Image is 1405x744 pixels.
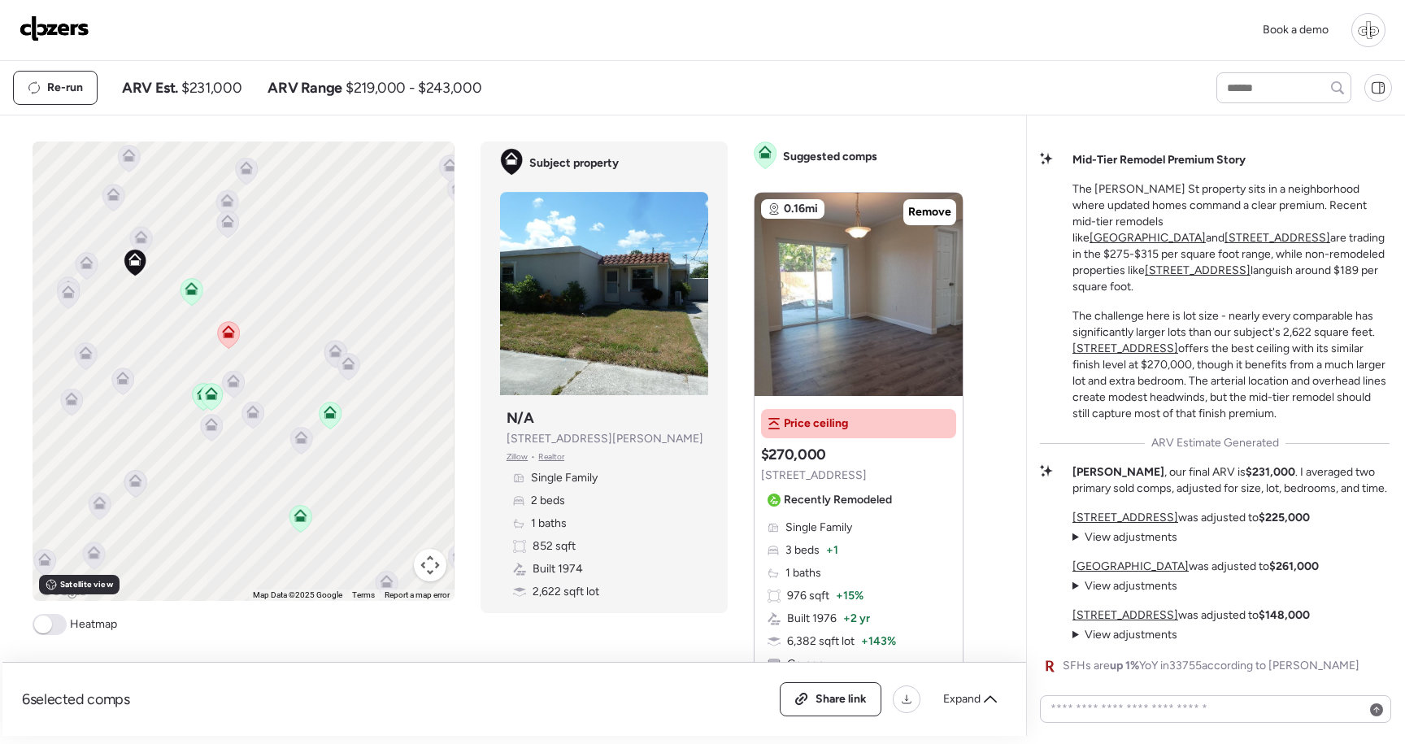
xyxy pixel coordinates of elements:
span: Map Data ©2025 Google [253,590,342,599]
span: SFHs are YoY in 33755 according to [PERSON_NAME] [1063,658,1359,674]
span: Single Family [785,520,852,536]
span: View adjustments [1085,530,1177,544]
span: 852 sqft [533,538,576,555]
p: , our final ARV is . I averaged two primary sold comps, adjusted for size, lot, bedrooms, and time. [1072,464,1390,497]
span: + 2 yr [843,611,870,627]
span: View adjustments [1085,628,1177,642]
span: 2 beds [531,493,565,509]
span: Subject property [529,155,619,172]
a: [STREET_ADDRESS] [1224,231,1330,245]
img: Google [37,580,90,601]
span: Book a demo [1263,23,1329,37]
span: ARV Range [268,78,342,98]
span: Single Family [531,470,598,486]
a: [STREET_ADDRESS] [1072,511,1178,524]
span: 6 selected comps [22,690,130,709]
span: Heatmap [70,616,117,633]
span: + 143% [861,633,896,650]
summary: View adjustments [1072,578,1177,594]
p: The challenge here is lot size - nearly every comparable has significantly larger lots than our s... [1072,308,1390,422]
span: [STREET_ADDRESS] [761,468,867,484]
a: [STREET_ADDRESS] [1072,342,1178,355]
strong: $261,000 [1269,559,1319,573]
span: 1 baths [785,565,821,581]
strong: $225,000 [1259,511,1310,524]
span: Recently Remodeled [784,492,892,508]
summary: View adjustments [1072,627,1177,643]
span: ARV Est. [122,78,178,98]
span: 3 beds [785,542,820,559]
span: Expand [943,691,981,707]
span: [STREET_ADDRESS][PERSON_NAME] [507,431,703,447]
span: ARV Estimate Generated [1151,435,1279,451]
span: View adjustments [1085,579,1177,593]
span: Remove [908,204,951,220]
span: Garage [787,656,824,672]
span: + 1 [826,542,838,559]
strong: Mid-Tier Remodel Premium Story [1072,153,1246,167]
strong: $231,000 [1246,465,1295,479]
span: Realtor [538,450,564,463]
strong: $148,000 [1259,608,1310,622]
span: • [531,450,535,463]
span: up 1% [1110,659,1139,672]
span: 976 sqft [787,588,829,604]
h3: N/A [507,408,534,428]
span: Re-run [47,80,83,96]
a: [GEOGRAPHIC_DATA] [1090,231,1206,245]
p: was adjusted to [1072,607,1310,624]
a: Report a map error [385,590,450,599]
summary: View adjustments [1072,529,1177,546]
p: was adjusted to [1072,510,1310,526]
span: + 15% [836,588,863,604]
span: Share link [816,691,867,707]
span: Suggested comps [783,149,877,165]
span: Built 1974 [533,561,583,577]
a: Terms (opens in new tab) [352,590,375,599]
span: 2,622 sqft lot [533,584,599,600]
span: 0.16mi [784,201,818,217]
span: 1 baths [531,516,567,532]
button: Map camera controls [414,549,446,581]
a: [STREET_ADDRESS] [1145,263,1251,277]
span: Satellite view [60,578,112,591]
span: 6,382 sqft lot [787,633,855,650]
span: $219,000 - $243,000 [346,78,481,98]
h3: $270,000 [761,445,826,464]
span: Built 1976 [787,611,837,627]
span: Price ceiling [784,416,848,432]
span: $231,000 [181,78,241,98]
a: [GEOGRAPHIC_DATA] [1072,559,1189,573]
a: [STREET_ADDRESS] [1072,608,1178,622]
span: Zillow [507,450,529,463]
p: was adjusted to [1072,559,1319,575]
img: Logo [20,15,89,41]
strong: [PERSON_NAME] [1072,465,1164,479]
a: Open this area in Google Maps (opens a new window) [37,580,90,601]
p: The [PERSON_NAME] St property sits in a neighborhood where updated homes command a clear premium.... [1072,181,1390,295]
